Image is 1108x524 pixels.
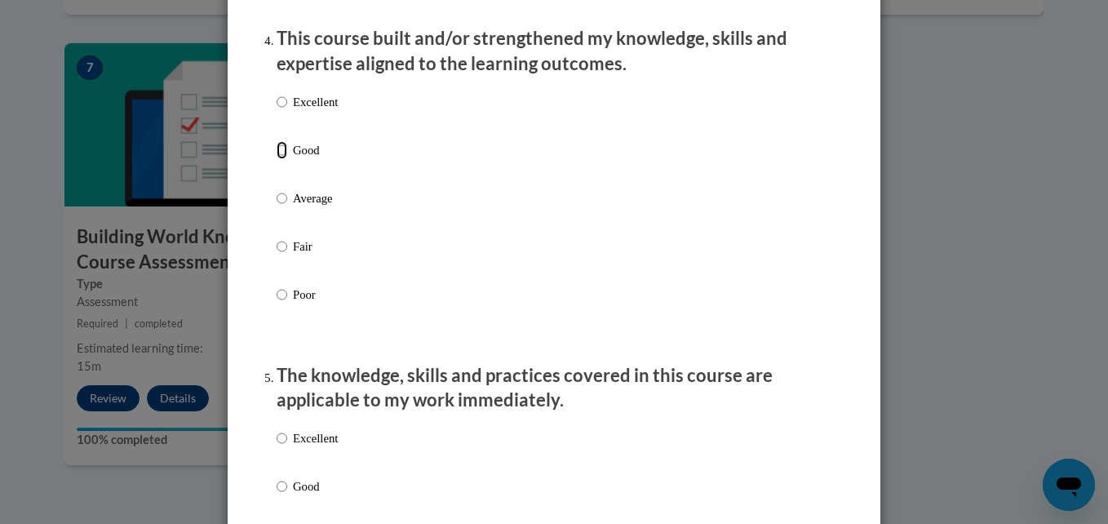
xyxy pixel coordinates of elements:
[277,286,287,304] input: Poor
[277,26,831,77] p: This course built and/or strengthened my knowledge, skills and expertise aligned to the learning ...
[277,189,287,207] input: Average
[277,141,287,159] input: Good
[293,141,338,159] p: Good
[277,477,287,495] input: Good
[293,189,338,207] p: Average
[277,363,831,414] p: The knowledge, skills and practices covered in this course are applicable to my work immediately.
[277,429,287,447] input: Excellent
[293,238,338,255] p: Fair
[277,238,287,255] input: Fair
[293,429,338,447] p: Excellent
[277,93,287,111] input: Excellent
[293,286,338,304] p: Poor
[293,477,338,495] p: Good
[293,93,338,111] p: Excellent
